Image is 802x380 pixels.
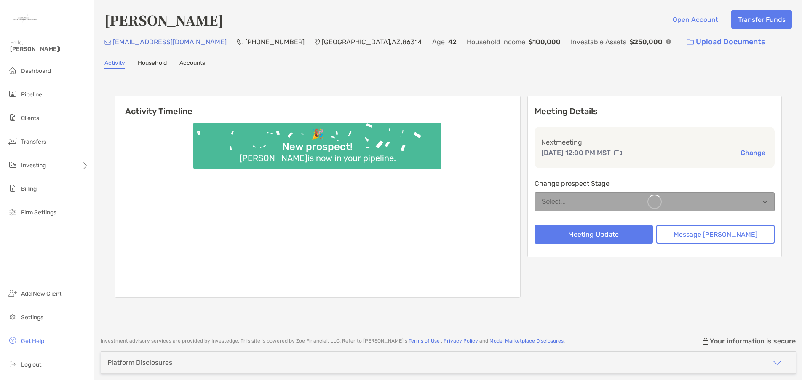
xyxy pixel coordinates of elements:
span: Log out [21,361,41,368]
div: New prospect! [279,141,356,153]
button: Transfer Funds [731,10,792,29]
p: [PHONE_NUMBER] [245,37,305,47]
span: Billing [21,185,37,193]
button: Change [738,148,768,157]
p: Investable Assets [571,37,626,47]
img: investing icon [8,160,18,170]
img: button icon [687,39,694,45]
img: Info Icon [666,39,671,44]
a: Terms of Use [409,338,440,344]
img: icon arrow [772,358,782,368]
span: Pipeline [21,91,42,98]
span: Transfers [21,138,46,145]
div: [PERSON_NAME] is now in your pipeline. [236,153,399,163]
span: Get Help [21,337,44,345]
p: [GEOGRAPHIC_DATA] , AZ , 86314 [322,37,422,47]
p: Age [432,37,445,47]
a: Upload Documents [681,33,771,51]
p: $100,000 [529,37,561,47]
img: pipeline icon [8,89,18,99]
img: firm-settings icon [8,207,18,217]
div: Platform Disclosures [107,359,172,367]
h4: [PERSON_NAME] [104,10,223,29]
img: dashboard icon [8,65,18,75]
img: logout icon [8,359,18,369]
img: add_new_client icon [8,288,18,298]
img: settings icon [8,312,18,322]
span: Dashboard [21,67,51,75]
p: 42 [448,37,457,47]
img: Zoe Logo [10,3,40,34]
button: Meeting Update [535,225,653,244]
img: communication type [614,150,622,156]
p: Household Income [467,37,525,47]
p: Your information is secure [710,337,796,345]
a: Activity [104,59,125,69]
span: Add New Client [21,290,61,297]
button: Message [PERSON_NAME] [656,225,775,244]
button: Open Account [666,10,724,29]
span: Investing [21,162,46,169]
img: get-help icon [8,335,18,345]
span: Settings [21,314,43,321]
p: [EMAIL_ADDRESS][DOMAIN_NAME] [113,37,227,47]
img: billing icon [8,183,18,193]
img: transfers icon [8,136,18,146]
span: Clients [21,115,39,122]
img: Phone Icon [237,39,243,45]
p: Change prospect Stage [535,178,775,189]
p: Investment advisory services are provided by Investedge . This site is powered by Zoe Financial, ... [101,338,565,344]
img: clients icon [8,112,18,123]
img: Email Icon [104,40,111,45]
p: Next meeting [541,137,768,147]
a: Accounts [179,59,205,69]
span: [PERSON_NAME]! [10,45,89,53]
p: Meeting Details [535,106,775,117]
span: Firm Settings [21,209,56,216]
div: 🎉 [308,128,327,141]
p: [DATE] 12:00 PM MST [541,147,611,158]
p: $250,000 [630,37,663,47]
img: Location Icon [315,39,320,45]
a: Model Marketplace Disclosures [489,338,564,344]
a: Household [138,59,167,69]
h6: Activity Timeline [115,96,520,116]
a: Privacy Policy [444,338,478,344]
